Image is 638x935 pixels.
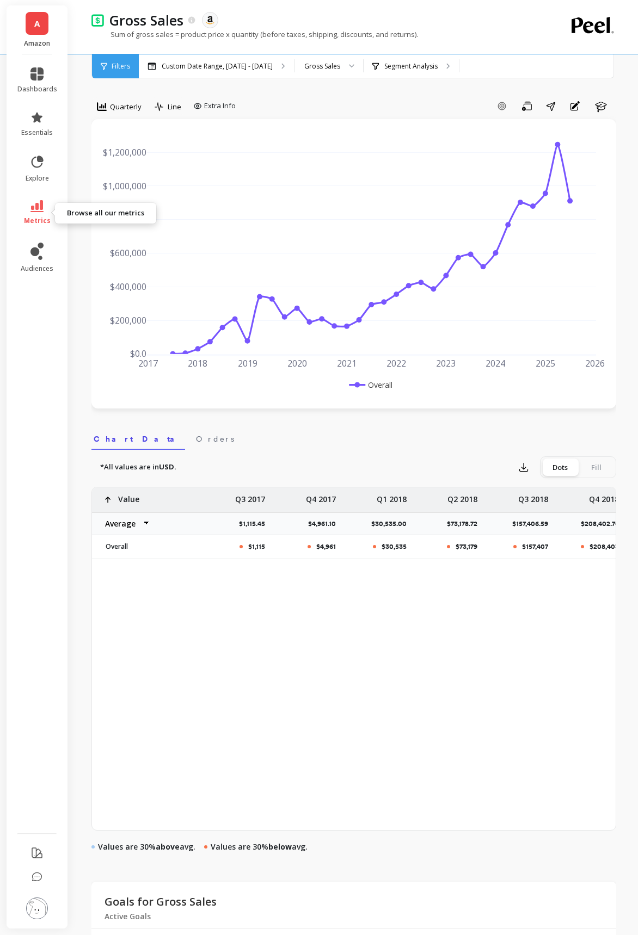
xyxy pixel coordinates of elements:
span: audiences [21,264,53,273]
p: Q2 2018 [447,487,477,505]
p: Overall [99,542,194,551]
span: explore [26,174,49,183]
p: Values are 30% avg. [98,841,195,852]
p: Active Goals [105,912,217,921]
p: $73,178.72 [447,519,484,528]
p: Goals for Gross Sales [105,892,217,912]
p: Gross Sales [109,11,183,29]
p: Q1 2018 [377,487,407,505]
p: $1,115.45 [239,519,272,528]
p: $30,535 [382,542,407,551]
p: *All values are in [100,462,176,473]
img: api.amazon.svg [205,15,215,25]
p: $157,406.59 [512,519,555,528]
p: Value [118,487,139,505]
p: Q3 2017 [235,487,265,505]
nav: Tabs [91,425,616,450]
p: $157,407 [522,542,548,551]
p: $1,115 [248,542,265,551]
span: Line [168,102,181,112]
div: Dots [542,459,578,476]
p: Sum of gross sales = product price x quantity (before taxes, shipping, discounts, and returns). [91,29,418,39]
p: $4,961 [316,542,336,551]
strong: below [268,841,292,852]
p: $30,535.00 [371,519,413,528]
p: $73,179 [456,542,477,551]
p: Segment Analysis [384,62,438,71]
p: $208,402.76 [581,519,625,528]
span: Filters [112,62,130,71]
strong: above [156,841,180,852]
div: Fill [578,459,614,476]
strong: USD. [159,462,176,472]
p: Q4 2018 [589,487,619,505]
span: A [34,17,40,30]
span: metrics [24,216,51,225]
span: Quarterly [110,102,142,112]
img: profile picture [26,897,48,919]
p: Q3 2018 [518,487,548,505]
span: essentials [21,128,53,137]
span: dashboards [17,85,57,94]
p: $4,961.10 [308,519,342,528]
p: Q4 2017 [306,487,336,505]
span: Chart Data [94,434,183,444]
p: Custom Date Range, [DATE] - [DATE] [162,62,273,71]
p: Amazon [17,39,57,48]
p: Values are 30% avg. [211,841,308,852]
div: Gross Sales [304,61,340,71]
img: header icon [91,14,104,27]
span: Extra Info [204,101,236,112]
span: Orders [196,434,234,444]
p: $208,403 [590,542,619,551]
